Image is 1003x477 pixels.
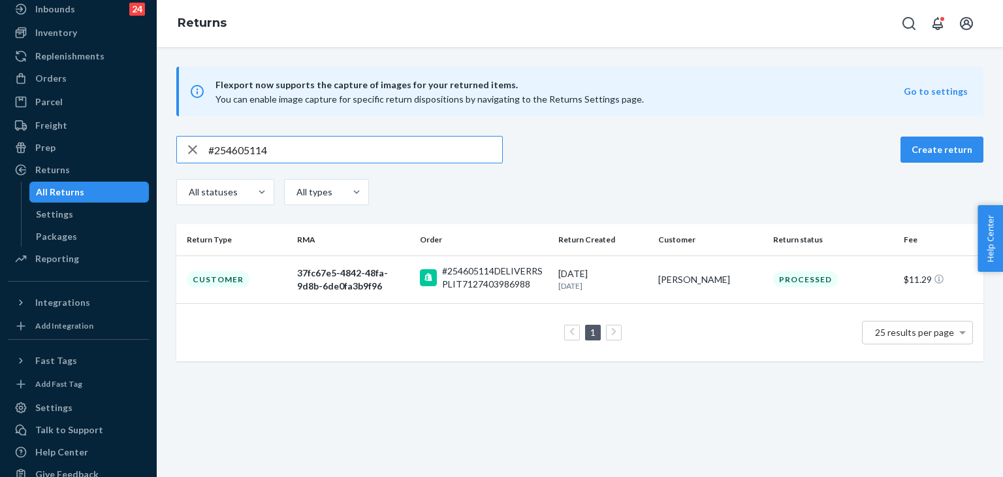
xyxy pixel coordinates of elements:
a: Add Integration [8,318,149,334]
div: Add Integration [35,320,93,331]
div: Help Center [35,446,88,459]
div: Orders [35,72,67,85]
span: You can enable image capture for specific return dispositions by navigating to the Returns Settin... [215,93,644,105]
button: Create return [900,137,983,163]
span: 25 results per page [875,327,954,338]
th: Return Created [553,224,653,255]
p: [DATE] [558,280,648,291]
th: Customer [653,224,769,255]
div: Inbounds [35,3,75,16]
ol: breadcrumbs [167,5,237,42]
button: Go to settings [904,85,968,98]
span: Flexport now supports the capture of images for your returned items. [215,77,904,93]
div: Replenishments [35,50,104,63]
div: Integrations [35,296,90,309]
a: Help Center [8,442,149,463]
a: Reporting [8,248,149,269]
a: Talk to Support [8,419,149,440]
div: 37fc67e5-4842-48fa-9d8b-6de0fa3b9f96 [297,267,409,293]
th: Order [415,224,553,255]
div: Inventory [35,26,77,39]
td: $11.29 [899,255,983,303]
div: #254605114DELIVERRSPLIT7127403986988 [442,265,548,291]
a: Settings [8,397,149,418]
div: All statuses [189,186,236,199]
a: Parcel [8,91,149,112]
div: All Returns [36,186,84,199]
a: Orders [8,68,149,89]
button: Integrations [8,292,149,313]
button: Open account menu [953,10,979,37]
a: All Returns [29,182,150,203]
div: Settings [35,401,72,414]
div: Settings [36,208,73,221]
a: Add Fast Tag [8,376,149,392]
a: Prep [8,137,149,158]
a: Page 1 is your current page [588,327,598,338]
a: Freight [8,115,149,136]
div: Talk to Support [35,423,103,436]
button: Help Center [978,205,1003,272]
div: Processed [773,271,838,288]
a: Settings [29,204,150,225]
div: Add Fast Tag [35,378,82,389]
div: Parcel [35,95,63,108]
div: Prep [35,141,56,154]
button: Open notifications [925,10,951,37]
a: Packages [29,226,150,247]
div: Reporting [35,252,79,265]
div: Freight [35,119,67,132]
a: Replenishments [8,46,149,67]
th: Fee [899,224,983,255]
th: RMA [292,224,415,255]
button: Fast Tags [8,350,149,371]
th: Return status [768,224,899,255]
div: Fast Tags [35,354,77,367]
button: Open Search Box [896,10,922,37]
a: Returns [178,16,227,30]
div: All types [296,186,330,199]
th: Return Type [176,224,292,255]
div: [PERSON_NAME] [658,273,763,286]
div: Packages [36,230,77,243]
a: Inventory [8,22,149,43]
input: Search returns by rma, id, tracking number [208,137,502,163]
div: 24 [129,3,145,16]
div: Returns [35,163,70,176]
div: Customer [187,271,249,288]
div: [DATE] [558,267,648,291]
a: Returns [8,159,149,180]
